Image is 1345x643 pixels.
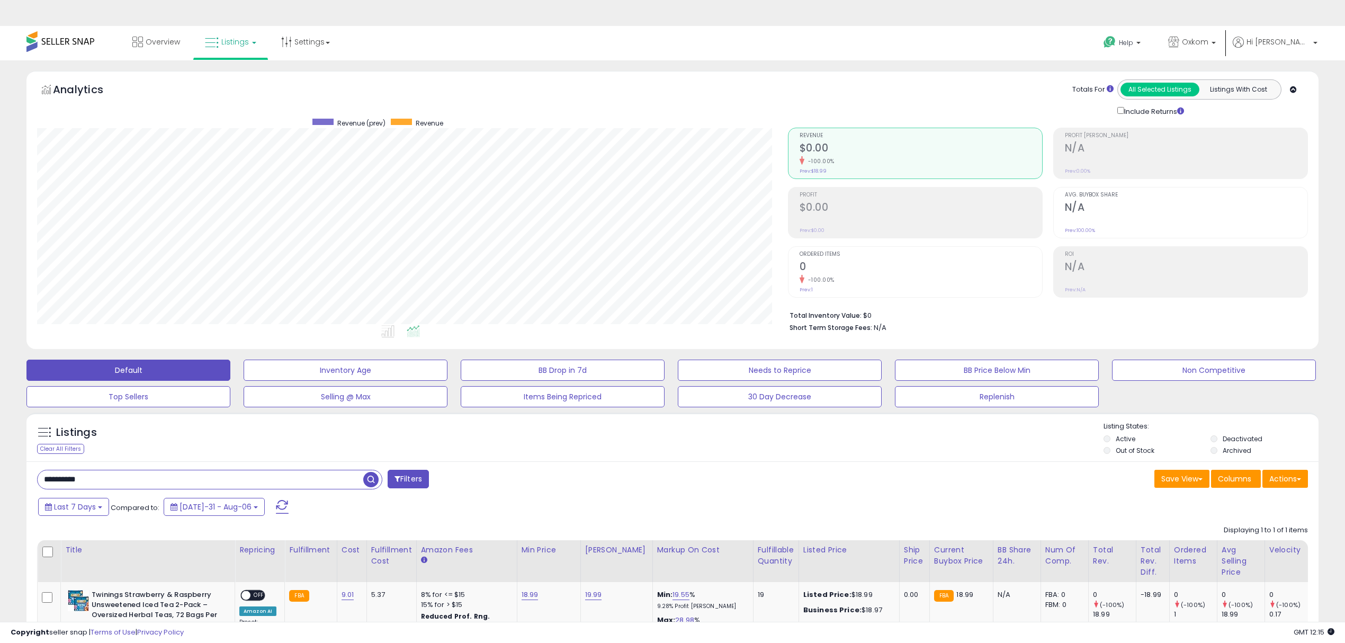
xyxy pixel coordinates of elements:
small: (-100%) [1181,601,1205,609]
button: Replenish [895,386,1099,407]
span: Oxkom [1182,37,1208,47]
div: Avg Selling Price [1222,544,1260,578]
a: Settings [273,26,338,58]
h2: N/A [1065,261,1307,275]
h5: Analytics [53,82,124,100]
div: Displaying 1 to 1 of 1 items [1224,525,1308,535]
b: Twinings Strawberry & Raspberry Unsweetened Iced Tea 2-Pack – Oversized Herbal Teas, 72 Bags Per Box [92,590,220,632]
div: % [657,615,745,635]
a: 19.55 [672,590,689,600]
span: N/A [874,323,886,333]
div: Total Rev. [1093,544,1132,567]
button: Actions [1262,470,1308,488]
div: $18.99 [803,590,891,600]
b: Listed Price: [803,590,851,600]
a: Hi [PERSON_NAME] [1233,37,1317,60]
div: Total Rev. Diff. [1141,544,1165,578]
button: Items Being Repriced [461,386,665,407]
div: 0.00 [904,590,921,600]
div: FBM: 0 [1045,600,1080,610]
div: Preset: [239,619,276,642]
button: [DATE]-31 - Aug-06 [164,498,265,516]
button: Top Sellers [26,386,230,407]
span: OFF [250,591,267,600]
div: Min Price [522,544,576,556]
div: 0 [1269,590,1312,600]
button: Default [26,360,230,381]
b: Business Price: [803,605,862,615]
span: Listings [221,37,249,47]
button: 30 Day Decrease [678,386,882,407]
span: 2025-08-15 12:15 GMT [1294,627,1334,637]
div: Num of Comp. [1045,544,1084,567]
small: Prev: $0.00 [800,227,824,234]
div: $18.97 [803,605,891,615]
span: Overview [146,37,180,47]
small: Prev: 0.00% [1065,168,1090,174]
b: Min: [657,590,673,600]
a: 28.98 [675,615,694,626]
label: Deactivated [1223,434,1262,443]
div: 0 [1222,590,1265,600]
small: FBA [289,590,309,602]
button: BB Price Below Min [895,360,1099,381]
button: Inventory Age [244,360,447,381]
small: -100.00% [804,157,835,165]
div: Fulfillment Cost [371,544,412,567]
a: 9.01 [342,590,354,600]
a: 19.99 [585,590,602,600]
h2: 0 [800,261,1042,275]
span: Last 7 Days [54,502,96,512]
div: Ship Price [904,544,925,567]
div: Fulfillment [289,544,332,556]
small: (-100%) [1229,601,1253,609]
span: Compared to: [111,503,159,513]
span: Hi [PERSON_NAME] [1247,37,1310,47]
span: ROI [1065,252,1307,257]
div: Listed Price [803,544,895,556]
p: Listing States: [1104,422,1319,432]
div: 0 [1174,590,1217,600]
div: Cost [342,544,362,556]
span: Ordered Items [800,252,1042,257]
span: Profit [800,192,1042,198]
h5: Listings [56,425,97,440]
button: Listings With Cost [1199,83,1278,96]
b: Total Inventory Value: [790,311,862,320]
i: Get Help [1103,35,1116,49]
th: The percentage added to the cost of goods (COGS) that forms the calculator for Min & Max prices. [652,540,753,582]
span: [DATE]-31 - Aug-06 [180,502,252,512]
button: BB Drop in 7d [461,360,665,381]
li: $0 [790,308,1301,321]
button: Needs to Reprice [678,360,882,381]
div: -18.99 [1141,590,1161,600]
div: Velocity [1269,544,1308,556]
label: Active [1116,434,1135,443]
div: Ordered Items [1174,544,1213,567]
a: Privacy Policy [137,627,184,637]
a: Overview [124,26,188,58]
a: Help [1095,28,1151,60]
div: $10 - $10.83 [421,621,509,630]
h2: N/A [1065,142,1307,156]
b: Reduced Prof. Rng. [421,612,490,621]
label: Out of Stock [1116,446,1154,455]
div: 0 [1093,590,1136,600]
div: 0.17 [1269,610,1312,619]
div: seller snap | | [11,628,184,638]
small: (-100%) [1276,601,1301,609]
button: Last 7 Days [38,498,109,516]
div: [PERSON_NAME] [585,544,648,556]
span: Revenue [800,133,1042,139]
b: Short Term Storage Fees: [790,323,872,332]
div: 15% for > $15 [421,600,509,610]
button: Save View [1154,470,1209,488]
span: 18.99 [956,590,973,600]
button: Filters [388,470,429,488]
small: Prev: 100.00% [1065,227,1095,234]
a: 18.99 [522,590,539,600]
div: Amazon AI [239,606,276,616]
div: FBA: 0 [1045,590,1080,600]
div: Clear All Filters [37,444,84,454]
small: FBA [934,590,954,602]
